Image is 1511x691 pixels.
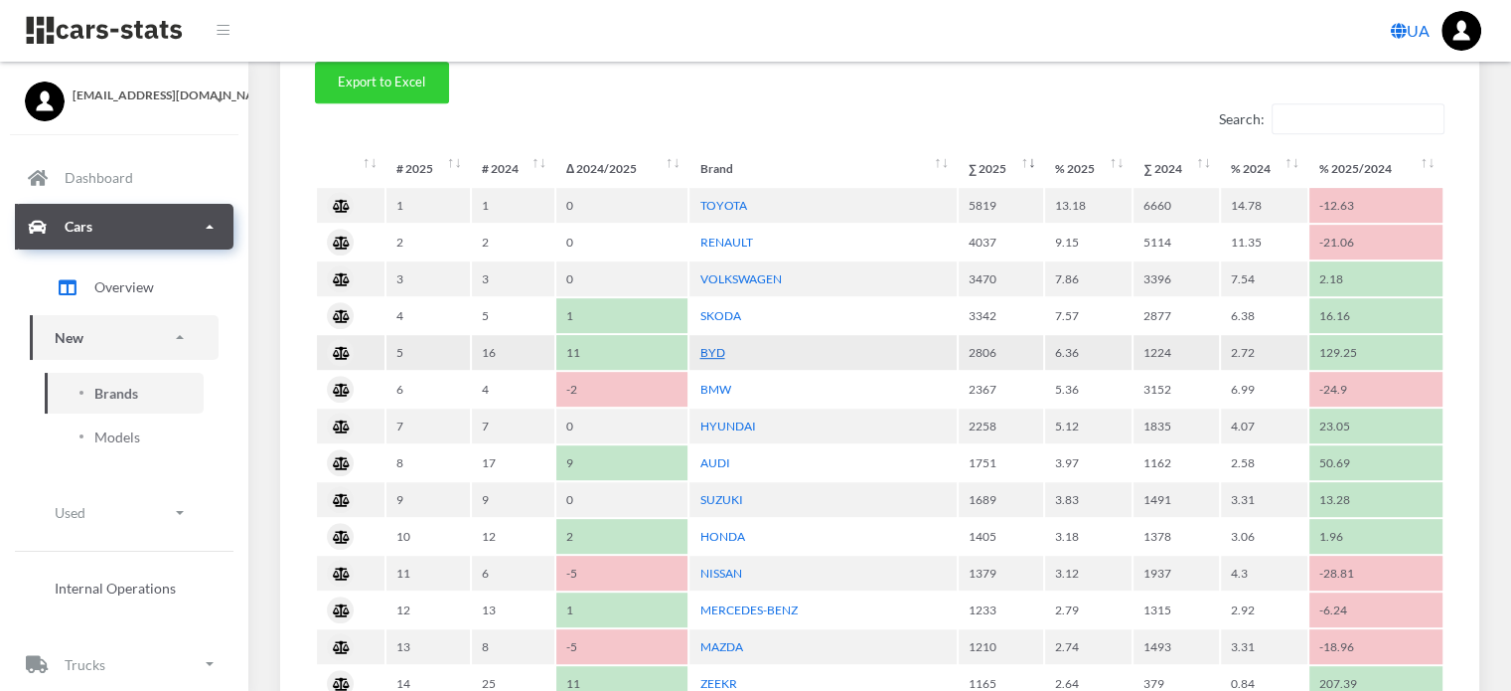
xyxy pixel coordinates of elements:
[386,593,469,627] td: 12
[472,629,554,664] td: 8
[1309,151,1442,186] th: %&nbsp;2025/2024: activate to sort column ascending
[699,455,729,470] a: AUDI
[556,335,688,370] td: 11
[1221,593,1307,627] td: 2.92
[30,315,219,360] a: New
[1045,261,1132,296] td: 7.86
[1309,372,1442,407] td: -24.9
[959,482,1043,517] td: 1689
[959,298,1043,333] td: 3342
[1133,372,1218,407] td: 3152
[55,325,83,350] p: New
[386,629,469,664] td: 13
[1133,188,1218,223] td: 6660
[1045,151,1132,186] th: %&nbsp;2025: activate to sort column ascending
[386,556,469,591] td: 11
[1133,409,1218,443] td: 1835
[959,556,1043,591] td: 1379
[386,151,469,186] th: #&nbsp;2025: activate to sort column ascending
[94,427,140,447] span: Models
[556,188,688,223] td: 0
[699,271,781,286] a: VOLKSWAGEN
[315,62,449,103] button: Export to Excel
[386,482,469,517] td: 9
[1383,11,1437,51] a: UA
[1045,482,1132,517] td: 3.83
[1045,445,1132,480] td: 3.97
[959,188,1043,223] td: 5819
[699,419,755,433] a: HYUNDAI
[699,676,736,691] a: ZEEKR
[472,151,554,186] th: #&nbsp;2024: activate to sort column ascending
[386,188,469,223] td: 1
[1221,445,1307,480] td: 2.58
[1221,629,1307,664] td: 3.31
[699,529,744,544] a: HONDA
[15,155,233,201] a: Dashboard
[15,204,233,250] a: Cars
[386,372,469,407] td: 6
[55,578,176,599] span: Internal Operations
[25,82,224,104] a: [EMAIL_ADDRESS][DOMAIN_NAME]
[1045,593,1132,627] td: 2.79
[556,409,688,443] td: 0
[699,308,740,323] a: SKODA
[959,225,1043,259] td: 4037
[556,519,688,554] td: 2
[1133,556,1218,591] td: 1937
[556,482,688,517] td: 0
[1309,556,1442,591] td: -28.81
[959,261,1043,296] td: 3470
[65,165,133,190] p: Dashboard
[556,225,688,259] td: 0
[1309,482,1442,517] td: 13.28
[1133,629,1218,664] td: 1493
[1045,372,1132,407] td: 5.36
[386,225,469,259] td: 2
[386,261,469,296] td: 3
[959,151,1043,186] th: ∑&nbsp;2025: activate to sort column ascending
[556,298,688,333] td: 1
[1133,593,1218,627] td: 1315
[472,335,554,370] td: 16
[472,519,554,554] td: 12
[699,382,730,397] a: BMW
[30,262,219,312] a: Overview
[472,556,554,591] td: 6
[556,372,688,407] td: -2
[1441,11,1481,51] img: ...
[1309,298,1442,333] td: 16.16
[1272,103,1444,134] input: Search:
[386,409,469,443] td: 7
[15,641,233,687] a: Trucks
[472,298,554,333] td: 5
[1045,629,1132,664] td: 2.74
[556,629,688,664] td: -5
[699,639,742,654] a: MAZDA
[556,445,688,480] td: 9
[1133,261,1218,296] td: 3396
[1309,445,1442,480] td: 50.69
[959,519,1043,554] td: 1405
[1221,188,1307,223] td: 14.78
[94,276,154,297] span: Overview
[1221,335,1307,370] td: 2.72
[94,383,138,404] span: Brands
[1309,188,1442,223] td: -12.63
[386,519,469,554] td: 10
[45,373,204,414] a: Brands
[73,86,224,104] span: [EMAIL_ADDRESS][DOMAIN_NAME]
[1045,519,1132,554] td: 3.18
[45,417,204,457] a: Models
[1309,629,1442,664] td: -18.96
[1309,519,1442,554] td: 1.96
[1133,151,1218,186] th: ∑&nbsp;2024: activate to sort column ascending
[1045,335,1132,370] td: 6.36
[699,198,746,213] a: TOYOTA
[1221,482,1307,517] td: 3.31
[1133,482,1218,517] td: 1491
[1221,409,1307,443] td: 4.07
[65,214,92,239] p: Cars
[556,593,688,627] td: 1
[472,409,554,443] td: 7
